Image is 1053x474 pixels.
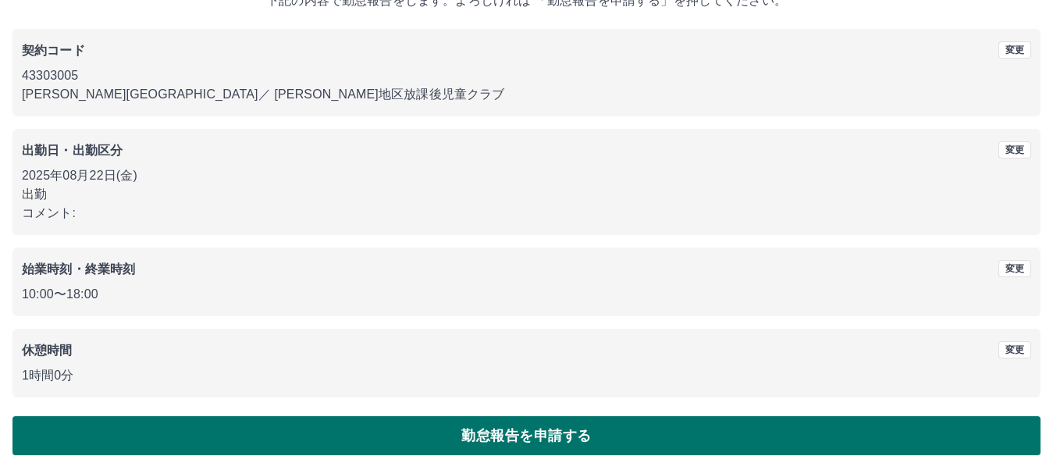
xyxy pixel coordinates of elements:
button: 変更 [998,260,1031,277]
p: [PERSON_NAME][GEOGRAPHIC_DATA] ／ [PERSON_NAME]地区放課後児童クラブ [22,85,1031,104]
p: コメント: [22,204,1031,223]
b: 休憩時間 [22,344,73,357]
p: 10:00 〜 18:00 [22,285,1031,304]
button: 変更 [998,341,1031,358]
p: 出勤 [22,185,1031,204]
p: 2025年08月22日(金) [22,166,1031,185]
p: 43303005 [22,66,1031,85]
b: 出勤日・出勤区分 [22,144,123,157]
b: 始業時刻・終業時刻 [22,262,135,276]
b: 契約コード [22,44,85,57]
p: 1時間0分 [22,366,1031,385]
button: 変更 [998,41,1031,59]
button: 変更 [998,141,1031,159]
button: 勤怠報告を申請する [12,416,1041,455]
